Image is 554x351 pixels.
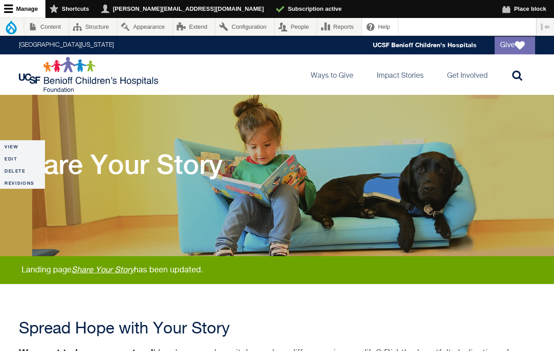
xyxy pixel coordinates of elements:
a: [GEOGRAPHIC_DATA][US_STATE] [19,42,114,49]
a: Configuration [215,18,274,36]
a: Appearance [117,18,173,36]
a: Get Involved [440,54,495,95]
div: Landing page has been updated. [13,265,546,275]
a: Content [24,18,69,36]
h1: Share Your Story [11,148,223,180]
a: UCSF Benioff Children's Hospitals [373,41,477,49]
a: Give [495,36,535,54]
a: Share Your Story [71,266,134,274]
a: Help [362,18,398,36]
a: Structure [69,18,117,36]
a: People [275,18,317,36]
a: Ways to Give [304,54,361,95]
a: Reports [317,18,362,36]
img: Logo for UCSF Benioff Children's Hospitals Foundation [19,57,161,93]
a: Impact Stories [370,54,431,95]
button: Vertical orientation [536,18,554,36]
a: Extend [173,18,215,36]
h2: Spread Hope with Your Story [19,320,535,338]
